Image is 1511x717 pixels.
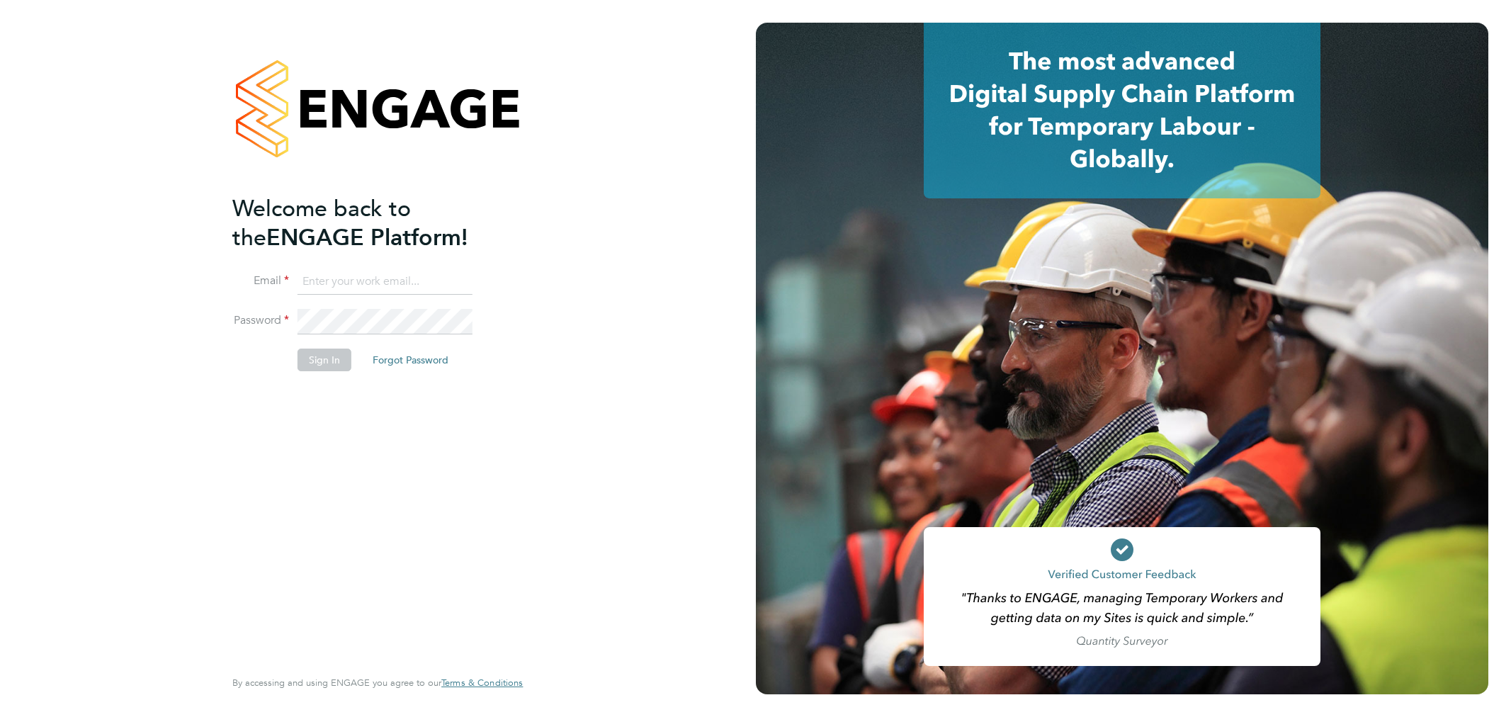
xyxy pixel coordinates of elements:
[232,194,509,252] h2: ENGAGE Platform!
[441,677,523,689] span: Terms & Conditions
[441,677,523,689] a: Terms & Conditions
[298,269,472,295] input: Enter your work email...
[232,273,289,288] label: Email
[232,677,523,689] span: By accessing and using ENGAGE you agree to our
[361,349,460,371] button: Forgot Password
[232,313,289,328] label: Password
[298,349,351,371] button: Sign In
[232,195,411,252] span: Welcome back to the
